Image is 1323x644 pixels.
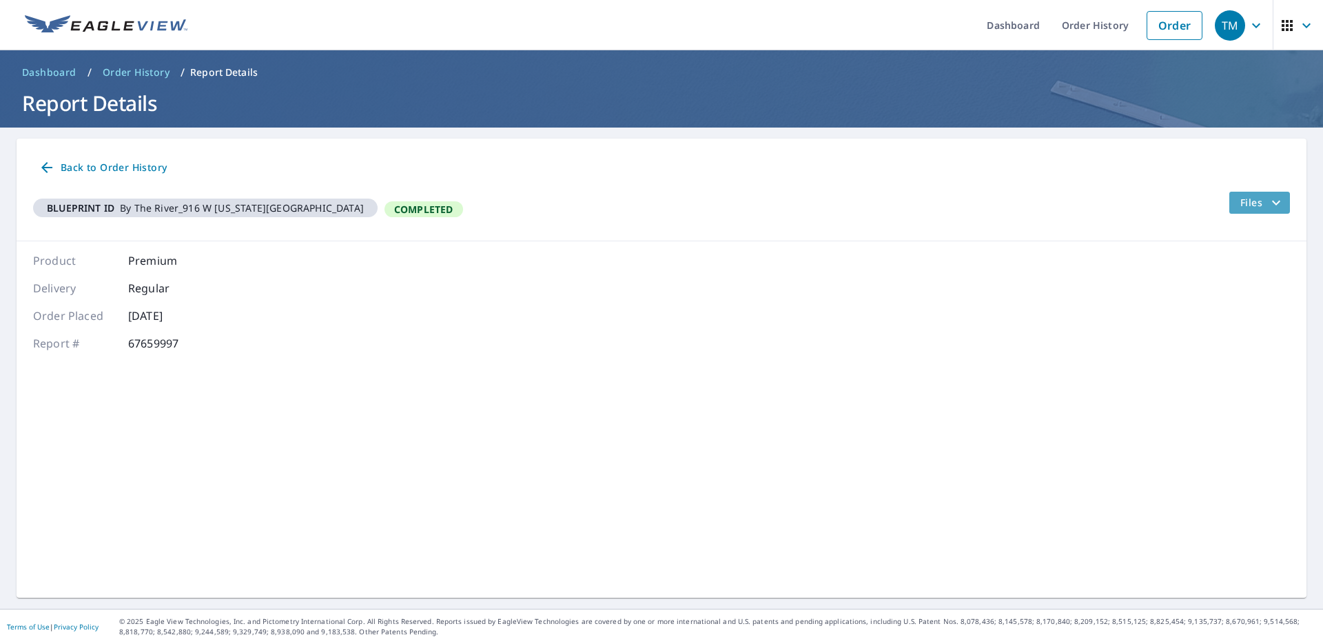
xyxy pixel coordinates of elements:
[128,308,211,324] p: [DATE]
[103,66,170,79] span: Order History
[128,280,211,296] p: Regular
[33,280,116,296] p: Delivery
[190,66,258,79] p: Report Details
[33,155,172,181] a: Back to Order History
[17,61,1306,83] nav: breadcrumb
[1240,194,1284,211] span: Files
[54,622,99,632] a: Privacy Policy
[39,159,167,177] span: Back to Order History
[7,623,99,631] p: |
[386,203,462,216] span: Completed
[33,335,116,352] p: Report #
[97,61,175,83] a: Order History
[39,201,372,214] span: By The River_916 W [US_STATE][GEOGRAPHIC_DATA]
[17,89,1306,117] h1: Report Details
[128,335,211,352] p: 67659997
[181,64,185,81] li: /
[33,308,116,324] p: Order Placed
[119,616,1316,637] p: © 2025 Eagle View Technologies, Inc. and Pictometry International Corp. All Rights Reserved. Repo...
[128,252,211,269] p: Premium
[88,64,92,81] li: /
[1147,11,1202,40] a: Order
[17,61,82,83] a: Dashboard
[1215,10,1245,41] div: TM
[33,252,116,269] p: Product
[7,622,50,632] a: Terms of Use
[1229,192,1290,214] button: filesDropdownBtn-67659997
[47,201,114,214] em: Blueprint ID
[25,15,187,36] img: EV Logo
[22,66,76,79] span: Dashboard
